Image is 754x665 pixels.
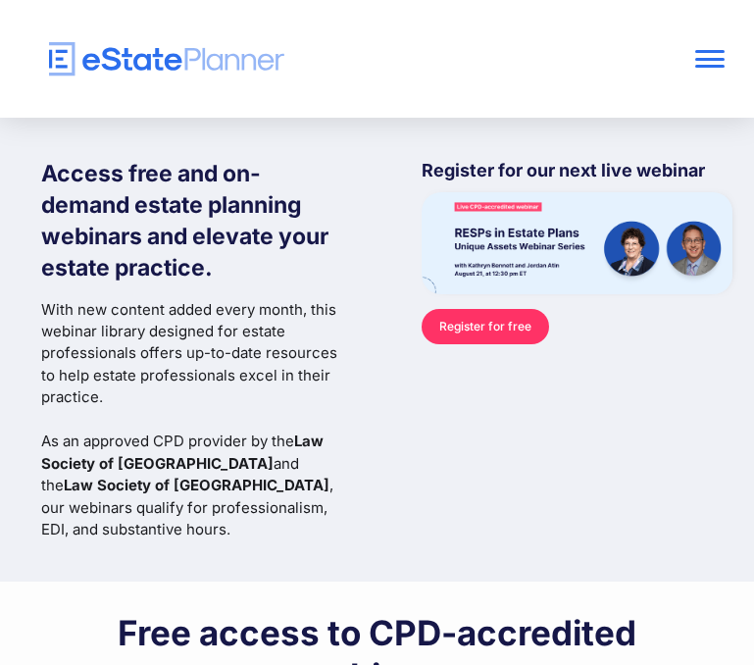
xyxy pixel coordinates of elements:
strong: Law Society of [GEOGRAPHIC_DATA] [64,476,329,494]
h1: Access free and on-demand estate planning webinars and elevate your estate practice. [41,158,338,284]
p: Register for our next live webinar [422,158,732,192]
img: eState Academy webinar [422,192,732,294]
strong: Law Society of [GEOGRAPHIC_DATA] [41,432,324,472]
a: Register for free [422,309,549,344]
p: With new content added every month, this webinar library designed for estate professionals offers... [41,299,338,541]
a: home [29,42,585,77]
